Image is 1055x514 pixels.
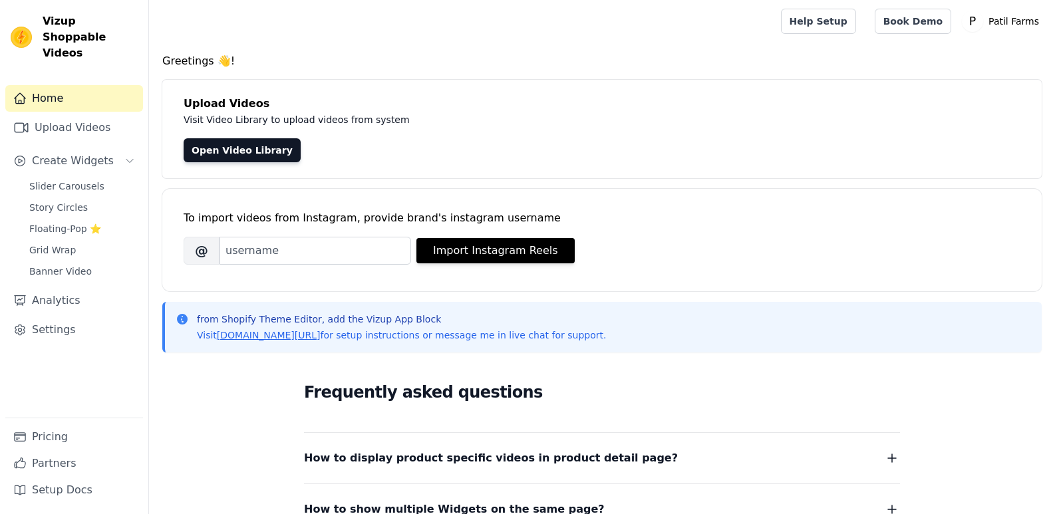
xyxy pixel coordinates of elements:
span: Vizup Shoppable Videos [43,13,138,61]
a: [DOMAIN_NAME][URL] [217,330,321,340]
a: Floating-Pop ⭐ [21,219,143,238]
button: How to display product specific videos in product detail page? [304,449,900,467]
button: Import Instagram Reels [416,238,575,263]
h2: Frequently asked questions [304,379,900,406]
span: Floating-Pop ⭐ [29,222,101,235]
a: Open Video Library [184,138,301,162]
text: P [969,15,976,28]
span: Story Circles [29,201,88,214]
p: from Shopify Theme Editor, add the Vizup App Block [197,313,606,326]
input: username [220,237,411,265]
a: Setup Docs [5,477,143,503]
span: Slider Carousels [29,180,104,193]
p: Visit for setup instructions or message me in live chat for support. [197,328,606,342]
a: Story Circles [21,198,143,217]
a: Analytics [5,287,143,314]
a: Partners [5,450,143,477]
span: Create Widgets [32,153,114,169]
a: Help Setup [781,9,856,34]
img: Vizup [11,27,32,48]
span: How to display product specific videos in product detail page? [304,449,678,467]
h4: Greetings 👋! [162,53,1042,69]
a: Home [5,85,143,112]
span: Grid Wrap [29,243,76,257]
p: Patil Farms [983,9,1044,33]
h4: Upload Videos [184,96,1020,112]
span: Banner Video [29,265,92,278]
a: Settings [5,317,143,343]
a: Slider Carousels [21,177,143,195]
button: P Patil Farms [962,9,1044,33]
span: @ [184,237,220,265]
a: Pricing [5,424,143,450]
a: Banner Video [21,262,143,281]
a: Book Demo [875,9,951,34]
button: Create Widgets [5,148,143,174]
p: Visit Video Library to upload videos from system [184,112,780,128]
div: To import videos from Instagram, provide brand's instagram username [184,210,1020,226]
a: Upload Videos [5,114,143,141]
a: Grid Wrap [21,241,143,259]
